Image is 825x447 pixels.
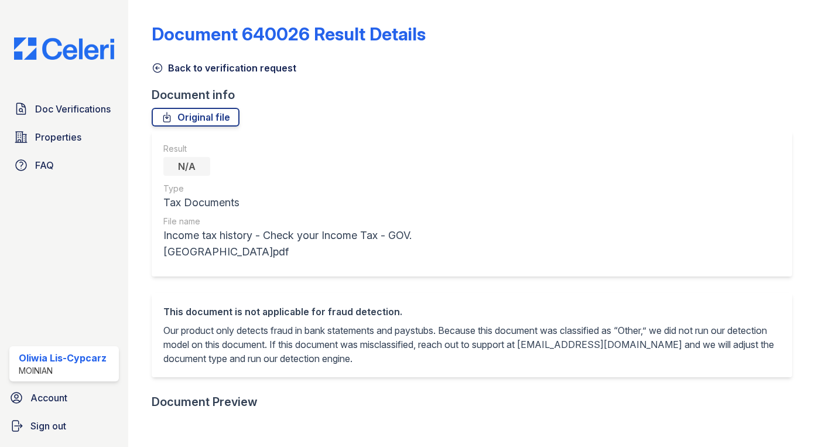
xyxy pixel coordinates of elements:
[30,391,67,405] span: Account
[30,419,66,433] span: Sign out
[35,102,111,116] span: Doc Verifications
[5,37,124,60] img: CE_Logo_Blue-a8612792a0a2168367f1c8372b55b34899dd931a85d93a1a3d3e32e68fde9ad4.png
[163,305,781,319] div: This document is not applicable for fraud detection.
[163,157,210,176] div: N/A
[19,351,107,365] div: Oliwia Lis-Cypcarz
[9,153,119,177] a: FAQ
[152,61,296,75] a: Back to verification request
[152,108,239,127] a: Original file
[152,394,258,410] div: Document Preview
[9,125,119,149] a: Properties
[163,323,781,366] p: Our product only detects fraud in bank statements and paystubs. Because this document was classif...
[152,23,426,45] a: Document 640026 Result Details
[5,386,124,410] a: Account
[5,414,124,438] a: Sign out
[19,365,107,377] div: Moinian
[163,216,463,227] div: File name
[163,195,463,211] div: Tax Documents
[163,183,463,195] div: Type
[152,87,802,103] div: Document info
[163,227,463,260] div: Income tax history - Check your Income Tax - GOV.[GEOGRAPHIC_DATA]pdf
[163,143,463,155] div: Result
[35,158,54,172] span: FAQ
[35,130,81,144] span: Properties
[9,97,119,121] a: Doc Verifications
